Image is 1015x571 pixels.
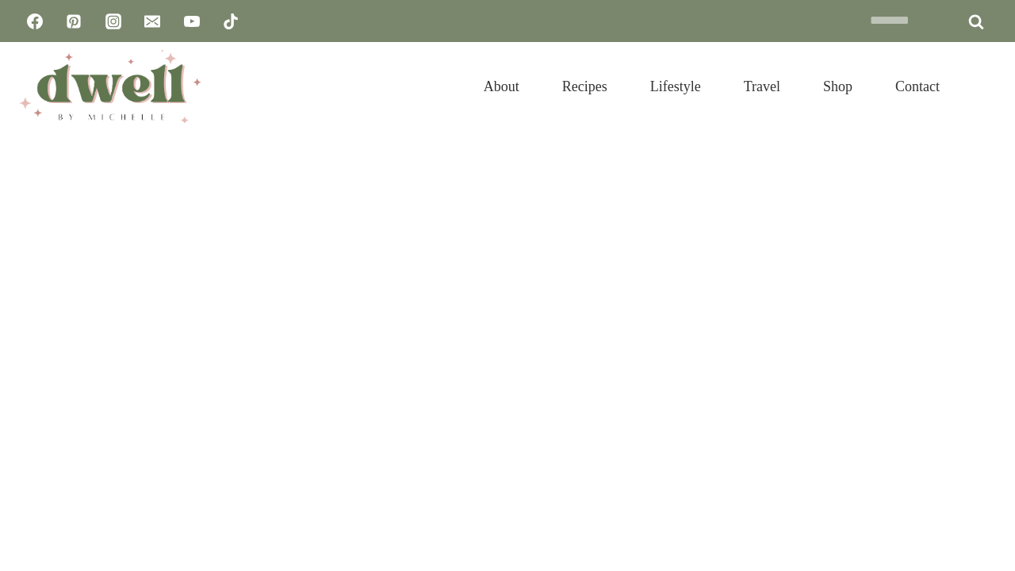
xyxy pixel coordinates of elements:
[722,59,802,114] a: Travel
[215,6,247,37] a: TikTok
[462,59,961,114] nav: Primary Navigation
[19,50,201,123] img: DWELL by michelle
[98,6,129,37] a: Instagram
[136,6,168,37] a: Email
[176,6,208,37] a: YouTube
[874,59,961,114] a: Contact
[802,59,874,114] a: Shop
[969,73,996,100] button: View Search Form
[629,59,722,114] a: Lifestyle
[462,59,541,114] a: About
[541,59,629,114] a: Recipes
[19,6,51,37] a: Facebook
[58,6,90,37] a: Pinterest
